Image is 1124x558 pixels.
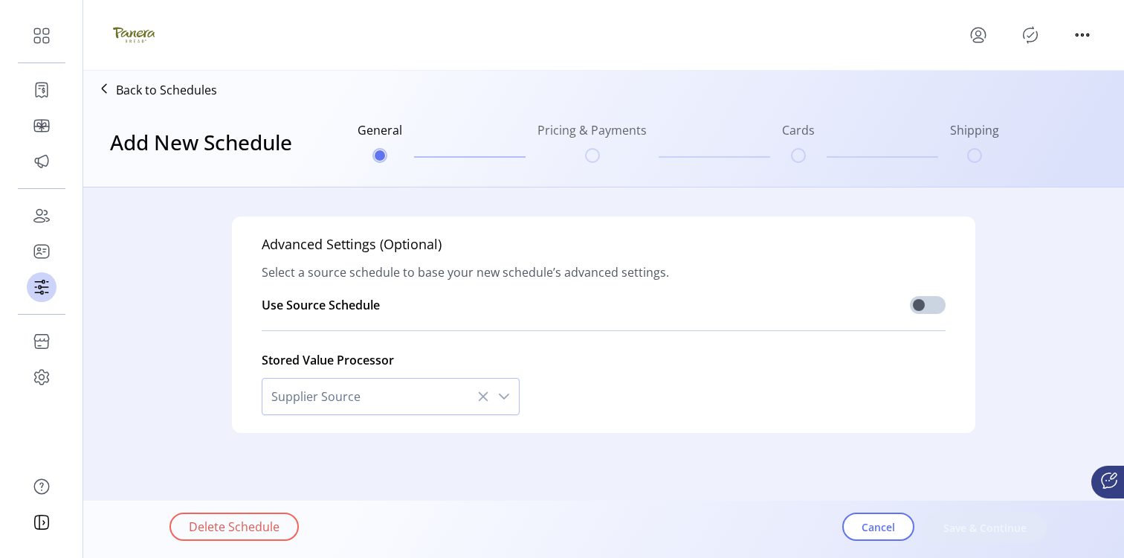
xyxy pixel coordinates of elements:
[842,513,914,541] button: Cancel
[489,379,519,414] div: dropdown trigger
[110,126,292,158] h3: Add New Schedule
[966,23,990,47] button: menu
[262,263,669,281] span: Select a source schedule to base your new schedule’s advanced settings.
[262,379,489,414] span: Supplier Source
[358,121,402,148] h6: General
[262,297,380,313] span: Use Source Schedule
[262,234,442,263] h5: Advanced Settings (Optional)
[189,518,280,536] span: Delete Schedule
[113,14,155,56] img: logo
[169,513,299,541] button: Delete Schedule
[1070,23,1094,47] button: menu
[116,81,217,99] p: Back to Schedules
[1018,23,1042,47] button: Publisher Panel
[262,351,394,369] div: Stored Value Processor
[862,519,895,535] span: Cancel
